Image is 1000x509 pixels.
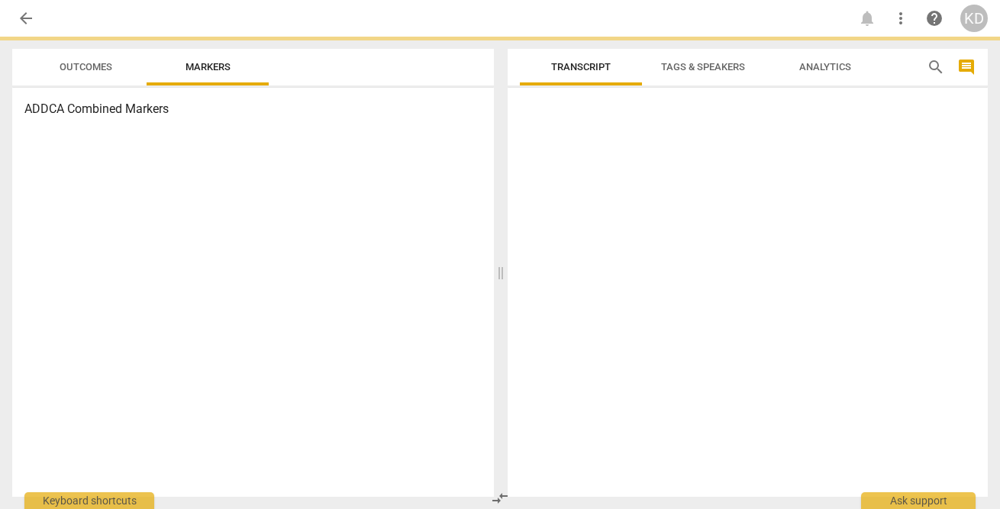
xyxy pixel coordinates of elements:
[185,61,231,72] span: Markers
[17,9,35,27] span: arrow_back
[24,492,154,509] div: Keyboard shortcuts
[799,61,851,72] span: Analytics
[921,5,948,32] a: Help
[960,5,988,32] button: KD
[491,489,509,507] span: compare_arrows
[892,9,910,27] span: more_vert
[957,58,976,76] span: comment
[60,61,112,72] span: Outcomes
[861,492,976,509] div: Ask support
[661,61,745,72] span: Tags & Speakers
[954,55,979,79] button: Show/Hide comments
[24,100,482,118] h3: ADDCA Combined Markers
[924,55,948,79] button: Search
[925,9,944,27] span: help
[927,58,945,76] span: search
[551,61,611,72] span: Transcript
